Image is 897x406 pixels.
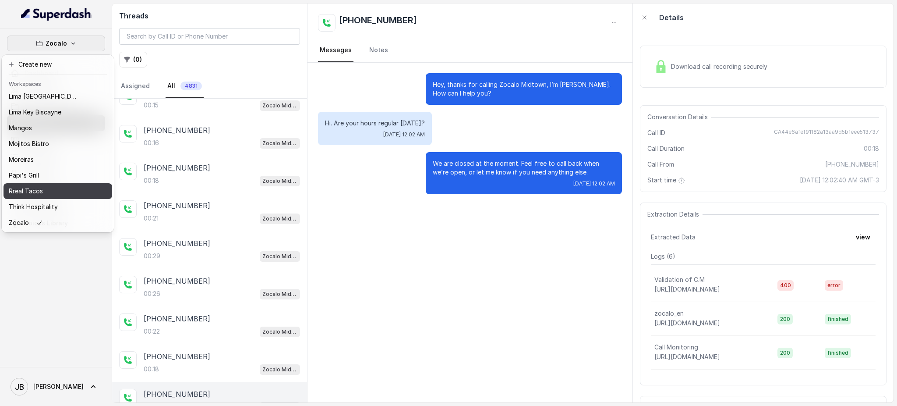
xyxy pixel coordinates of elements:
[7,36,105,51] button: Zocalo
[9,123,32,133] p: Mangos
[46,38,67,49] p: Zocalo
[9,202,58,212] p: Think Hospitality
[9,91,79,102] p: Lima [GEOGRAPHIC_DATA]
[9,186,43,196] p: Rreal Tacos
[4,76,112,90] header: Workspaces
[9,217,29,228] p: Zocalo
[9,170,39,181] p: Papi's Grill
[9,139,49,149] p: Mojitos Bistro
[4,57,112,72] button: Create new
[9,154,34,165] p: Moreiras
[2,55,114,232] div: Zocalo
[9,107,61,118] p: Lima Key Biscayne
